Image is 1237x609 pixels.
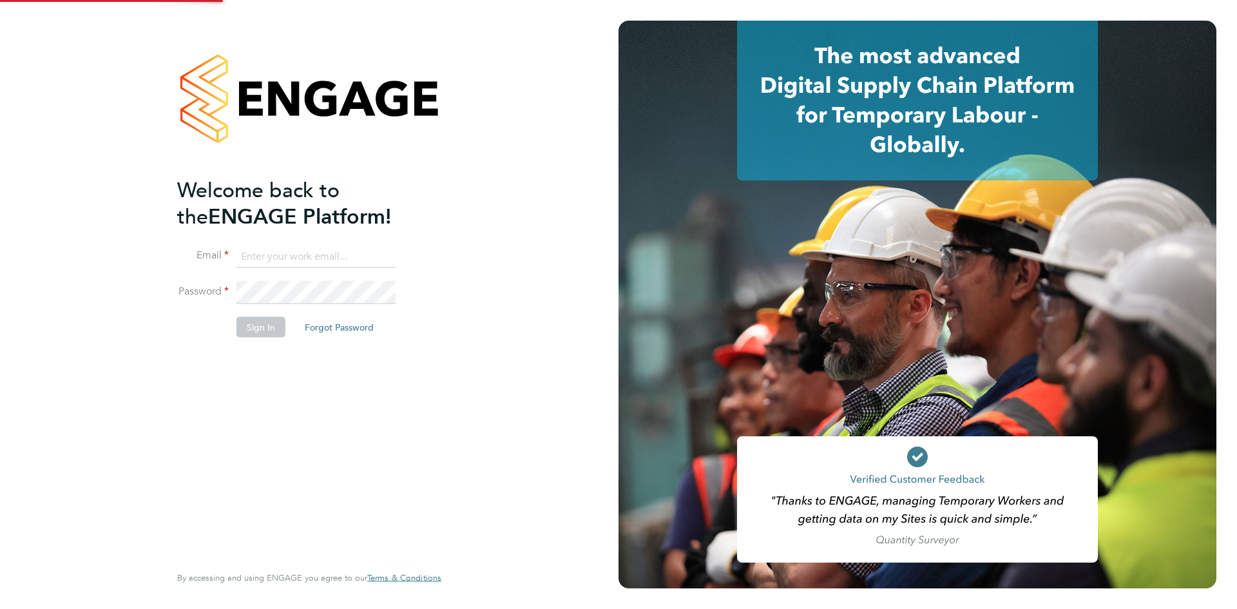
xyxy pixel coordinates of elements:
input: Enter your work email... [236,245,396,268]
button: Sign In [236,317,285,338]
label: Password [177,285,229,298]
button: Forgot Password [294,317,384,338]
h2: ENGAGE Platform! [177,177,428,229]
span: By accessing and using ENGAGE you agree to our [177,572,441,583]
label: Email [177,249,229,262]
span: Terms & Conditions [367,572,441,583]
span: Welcome back to the [177,177,340,229]
a: Terms & Conditions [367,573,441,583]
